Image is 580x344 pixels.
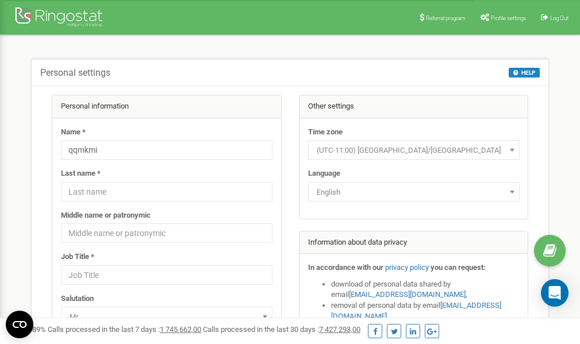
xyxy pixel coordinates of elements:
[308,140,520,160] span: (UTC-11:00) Pacific/Midway
[61,265,272,285] input: Job Title
[308,127,343,138] label: Time zone
[331,279,520,300] li: download of personal data shared by email ,
[308,182,520,202] span: English
[61,168,101,179] label: Last name *
[308,263,383,272] strong: In accordance with our
[160,325,201,334] u: 1 745 662,00
[203,325,360,334] span: Calls processed in the last 30 days :
[52,95,281,118] div: Personal information
[6,311,33,338] button: Open CMP widget
[308,168,340,179] label: Language
[61,307,272,326] span: Mr.
[40,68,110,78] h5: Personal settings
[431,263,486,272] strong: you can request:
[61,293,94,304] label: Salutation
[426,15,466,21] span: Referral program
[385,263,429,272] a: privacy policy
[312,142,516,159] span: (UTC-11:00) Pacific/Midway
[541,279,569,307] div: Open Intercom Messenger
[61,140,272,160] input: Name
[61,252,94,262] label: Job Title *
[61,223,272,243] input: Middle name or patronymic
[299,95,528,118] div: Other settings
[491,15,526,21] span: Profile settings
[312,184,516,200] span: English
[61,182,272,202] input: Last name
[331,300,520,322] li: removal of personal data by email ,
[509,68,540,78] button: HELP
[48,325,201,334] span: Calls processed in the last 7 days :
[349,290,466,299] a: [EMAIL_ADDRESS][DOMAIN_NAME]
[61,210,151,221] label: Middle name or patronymic
[65,309,268,325] span: Mr.
[550,15,569,21] span: Log Out
[319,325,360,334] u: 7 427 293,00
[299,231,528,254] div: Information about data privacy
[61,127,86,138] label: Name *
